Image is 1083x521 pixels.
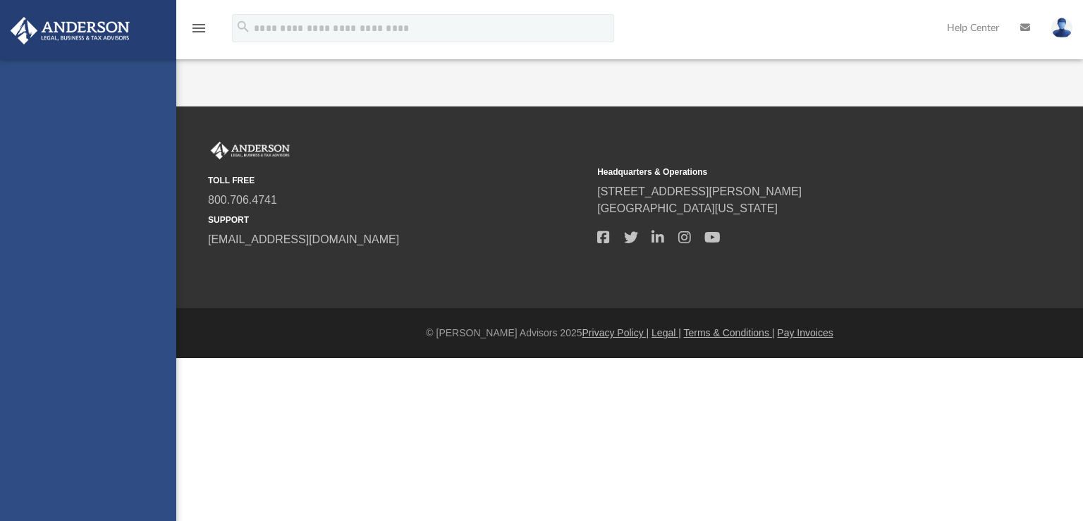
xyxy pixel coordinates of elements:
[208,174,587,187] small: TOLL FREE
[777,327,833,338] a: Pay Invoices
[597,166,977,178] small: Headquarters & Operations
[190,20,207,37] i: menu
[597,185,802,197] a: [STREET_ADDRESS][PERSON_NAME]
[235,19,251,35] i: search
[651,327,681,338] a: Legal |
[582,327,649,338] a: Privacy Policy |
[6,17,134,44] img: Anderson Advisors Platinum Portal
[208,142,293,160] img: Anderson Advisors Platinum Portal
[190,27,207,37] a: menu
[208,214,587,226] small: SUPPORT
[1051,18,1072,38] img: User Pic
[597,202,778,214] a: [GEOGRAPHIC_DATA][US_STATE]
[208,233,399,245] a: [EMAIL_ADDRESS][DOMAIN_NAME]
[208,194,277,206] a: 800.706.4741
[176,326,1083,341] div: © [PERSON_NAME] Advisors 2025
[684,327,775,338] a: Terms & Conditions |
